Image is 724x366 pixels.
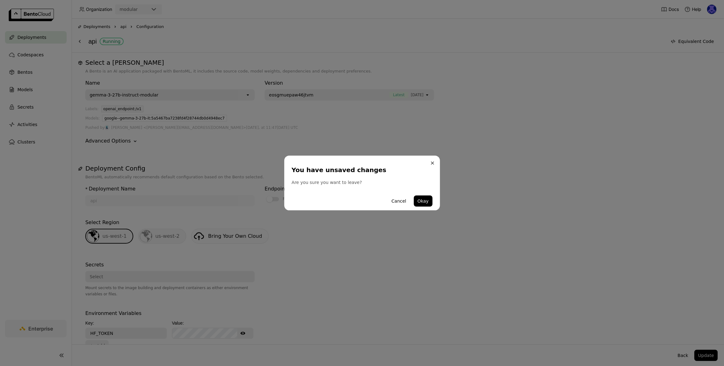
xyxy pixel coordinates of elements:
button: Cancel [388,195,410,207]
button: Close [429,159,436,167]
div: dialog [284,156,440,210]
button: Okay [414,195,433,207]
div: You have unsaved changes [292,166,430,174]
div: Are you sure you want to leave? [292,179,433,185]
